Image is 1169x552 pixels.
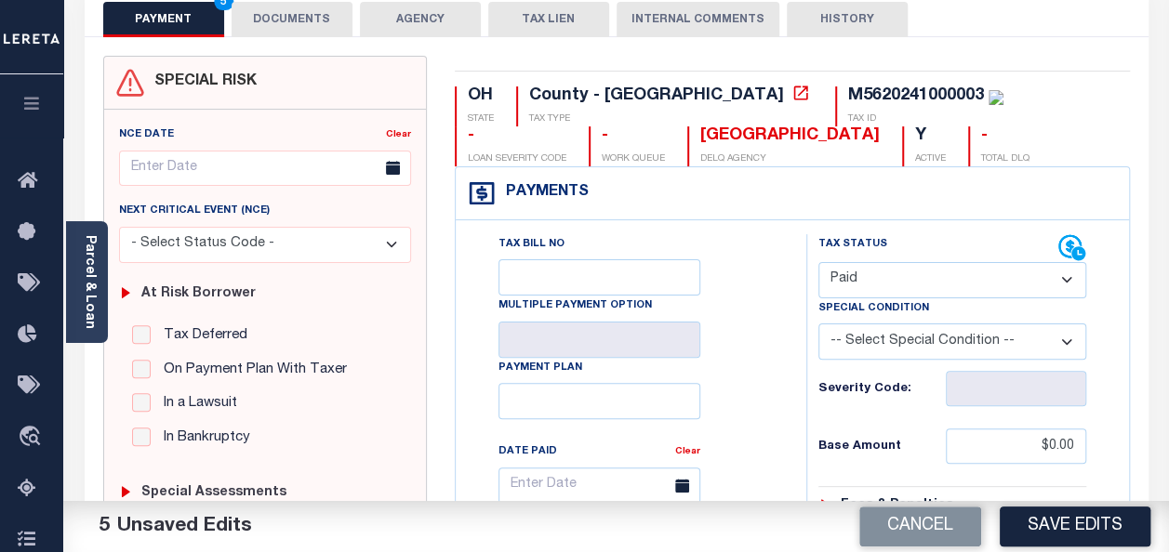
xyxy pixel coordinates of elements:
input: $ [946,428,1086,464]
label: Next Critical Event (NCE) [119,204,270,219]
input: Enter Date [119,151,411,187]
input: Enter Date [498,467,700,504]
div: County - [GEOGRAPHIC_DATA] [529,87,784,104]
label: NCE Date [119,127,174,143]
button: HISTORY [787,2,908,37]
button: DOCUMENTS [232,2,352,37]
h6: Base Amount [818,440,946,454]
button: INTERNAL COMMENTS [617,2,779,37]
a: Clear [675,447,700,456]
h4: Payments [497,184,589,202]
label: In a Lawsuit [154,393,237,414]
img: check-icon-green.svg [989,90,1003,105]
p: TOTAL DLQ [981,152,1030,166]
label: Tax Status [818,237,887,253]
button: PAYMENT [103,2,224,37]
p: WORK QUEUE [602,152,665,166]
a: Parcel & Loan [83,235,96,329]
label: Tax Deferred [154,325,247,347]
p: DELQ AGENCY [700,152,880,166]
div: OH [468,86,494,107]
h6: Fees & Penalties [841,498,953,514]
p: STATE [468,112,494,126]
p: TAX ID [848,112,1003,126]
p: LOAN SEVERITY CODE [468,152,566,166]
h4: SPECIAL RISK [145,73,257,91]
h6: Severity Code: [818,382,946,397]
label: On Payment Plan With Taxer [154,360,347,381]
p: TAX TYPE [529,112,813,126]
label: Special Condition [818,301,929,317]
p: ACTIVE [915,152,946,166]
button: TAX LIEN [488,2,609,37]
h6: Special Assessments [141,485,286,501]
label: Multiple Payment Option [498,298,652,314]
div: M5620241000003 [848,87,984,104]
a: Clear [386,130,411,139]
div: Y [915,126,946,147]
label: Tax Bill No [498,237,565,253]
label: Payment Plan [498,361,582,376]
span: Unsaved Edits [117,517,252,536]
label: In Bankruptcy [154,427,250,449]
button: Save Edits [1000,506,1150,546]
div: - [981,126,1030,147]
button: Cancel [859,506,981,546]
div: - [602,126,665,147]
label: Date Paid [498,444,557,460]
span: 5 [99,517,110,536]
div: [GEOGRAPHIC_DATA] [700,126,880,147]
button: AGENCY [360,2,481,37]
div: - [468,126,566,147]
h6: At Risk Borrower [141,286,256,302]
